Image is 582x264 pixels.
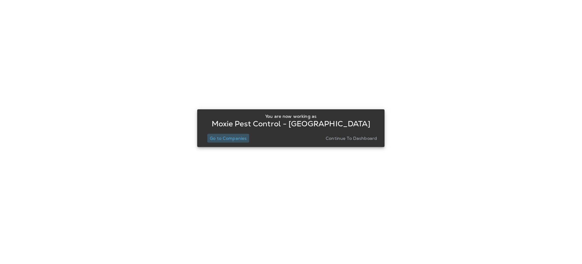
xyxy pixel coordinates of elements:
[323,134,380,143] button: Continue to Dashboard
[326,136,377,141] p: Continue to Dashboard
[210,136,247,141] p: Go to Companies
[207,134,249,143] button: Go to Companies
[265,114,317,119] p: You are now working as
[212,121,370,126] p: Moxie Pest Control - [GEOGRAPHIC_DATA]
